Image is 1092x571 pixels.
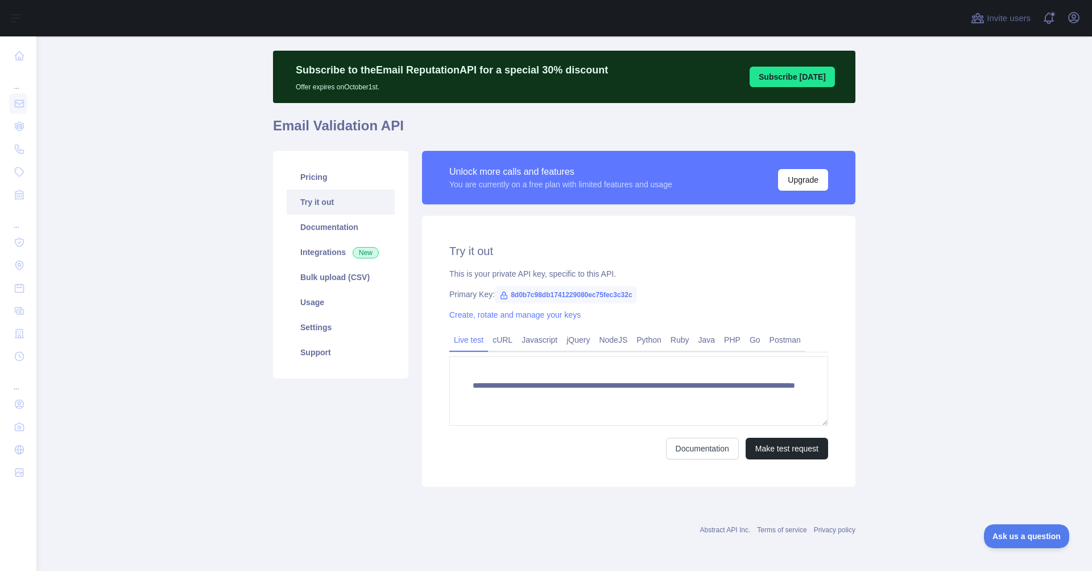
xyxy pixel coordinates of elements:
a: Postman [765,331,805,349]
h1: Email Validation API [273,117,855,144]
a: Python [632,331,666,349]
a: Abstract API Inc. [700,526,751,534]
iframe: Toggle Customer Support [984,524,1069,548]
span: New [353,247,379,258]
button: Make test request [746,438,828,459]
a: Usage [287,290,395,315]
a: Settings [287,315,395,340]
a: Integrations New [287,240,395,265]
button: Invite users [969,9,1033,27]
a: Privacy policy [814,526,855,534]
a: Documentation [666,438,739,459]
a: Go [745,331,765,349]
a: Live test [449,331,488,349]
a: Support [287,340,395,365]
a: Pricing [287,165,395,190]
a: PHP [719,331,745,349]
a: Ruby [666,331,694,349]
a: Documentation [287,215,395,240]
button: Upgrade [778,169,828,191]
a: Create, rotate and manage your keys [449,310,581,319]
div: ... [9,207,27,230]
div: Unlock more calls and features [449,165,672,179]
div: ... [9,68,27,91]
a: Javascript [517,331,562,349]
p: Offer expires on October 1st. [296,78,608,92]
div: This is your private API key, specific to this API. [449,268,828,280]
div: Primary Key: [449,289,828,300]
p: Subscribe to the Email Reputation API for a special 30 % discount [296,62,608,78]
span: 8d0b7c98db1741229080ec75fec3c32c [495,286,637,303]
div: ... [9,369,27,392]
a: NodeJS [594,331,632,349]
a: Bulk upload (CSV) [287,265,395,290]
div: You are currently on a free plan with limited features and usage [449,179,672,190]
a: Java [694,331,720,349]
button: Subscribe [DATE] [750,67,835,87]
a: cURL [488,331,517,349]
h2: Try it out [449,243,828,259]
span: Invite users [987,12,1031,25]
a: jQuery [562,331,594,349]
a: Try it out [287,190,395,215]
a: Terms of service [757,526,806,534]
